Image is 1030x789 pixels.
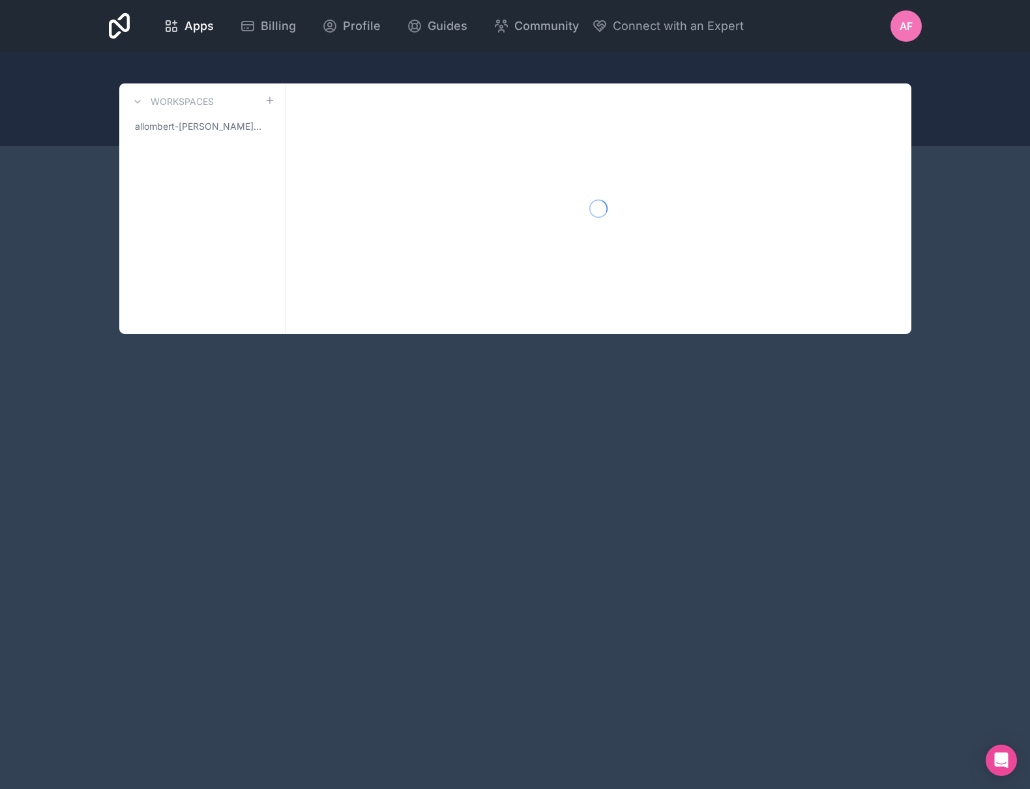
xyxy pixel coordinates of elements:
h3: Workspaces [151,95,214,108]
a: Billing [229,12,306,40]
a: allombert-[PERSON_NAME]-workspace [130,115,275,138]
span: Billing [261,17,296,35]
a: Community [483,12,589,40]
a: Workspaces [130,94,214,110]
span: Guides [428,17,467,35]
span: allombert-[PERSON_NAME]-workspace [135,120,265,133]
button: Connect with an Expert [592,17,744,35]
span: Connect with an Expert [613,17,744,35]
a: Guides [396,12,478,40]
a: Apps [153,12,224,40]
span: Community [514,17,579,35]
div: Open Intercom Messenger [986,745,1017,776]
a: Profile [312,12,391,40]
span: Profile [343,17,381,35]
span: Apps [184,17,214,35]
span: AF [900,18,913,34]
